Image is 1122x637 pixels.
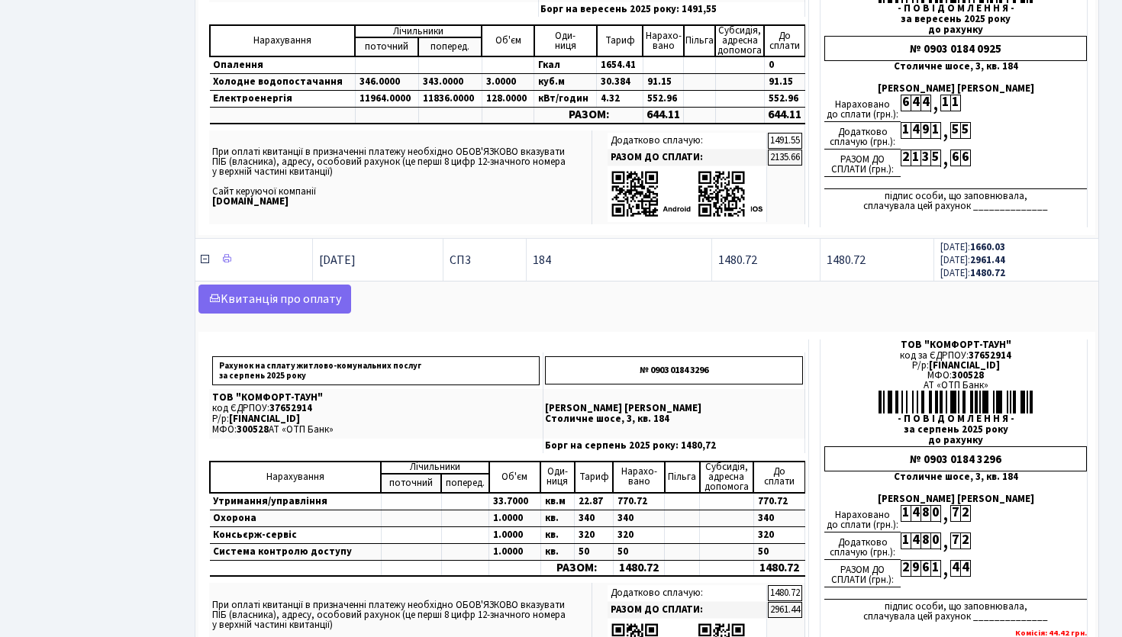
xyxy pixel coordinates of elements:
td: Додатково сплачую: [608,585,767,601]
div: 0 [930,532,940,549]
div: 9 [911,560,920,577]
div: 1 [930,122,940,139]
td: 2961.44 [768,602,802,618]
td: 4.32 [597,91,643,108]
td: РАЗОМ: [534,108,643,124]
td: 343.0000 [418,74,482,91]
b: 2961.44 [970,253,1005,267]
div: , [940,532,950,550]
td: Тариф [575,462,614,493]
td: Оди- ниця [540,462,575,493]
div: , [940,560,950,577]
td: 1480.72 [613,560,664,576]
td: 1.0000 [489,526,540,543]
div: 4 [911,95,920,111]
div: Нараховано до сплати (грн.): [824,95,901,122]
div: 1 [940,95,950,111]
td: поперед. [441,474,488,493]
div: № 0903 0184 0925 [824,36,1087,61]
td: 340 [575,510,614,526]
p: ТОВ "КОМФОРТ-ТАУН" [212,393,540,403]
td: 1480.72 [768,585,802,601]
div: , [940,122,950,140]
p: МФО: АТ «ОТП Банк» [212,425,540,435]
small: [DATE]: [940,253,1005,267]
div: 2 [901,150,911,166]
td: 1.0000 [489,510,540,526]
td: 91.15 [764,74,804,91]
td: 2135.66 [768,150,802,166]
td: 770.72 [753,493,804,510]
div: 1 [901,122,911,139]
span: [FINANCIAL_ID] [929,359,1000,372]
td: 644.11 [764,108,804,124]
td: поперед. [418,37,482,56]
div: 5 [950,122,960,139]
div: РАЗОМ ДО СПЛАТИ (грн.): [824,150,901,177]
span: 300528 [952,368,984,382]
div: Столичне шосе, 3, кв. 184 [824,62,1087,72]
div: 8 [920,532,930,549]
p: код ЄДРПОУ: [212,404,540,413]
td: Утримання/управління [210,493,381,510]
td: Лічильники [381,462,488,474]
div: 4 [960,560,970,577]
td: поточний [381,474,441,493]
div: до рахунку [824,436,1087,446]
div: Нараховано до сплати (грн.): [824,505,901,532]
div: 1 [950,95,960,111]
div: 1 [911,150,920,166]
td: 552.96 [764,91,804,108]
div: 8 [920,505,930,522]
td: 0 [764,56,804,74]
div: 2 [960,532,970,549]
div: АТ «ОТП Банк» [824,381,1087,391]
td: Холодне водопостачання [210,74,355,91]
td: 3.0000 [482,74,534,91]
div: 3 [920,150,930,166]
div: Р/р: [824,361,1087,371]
td: 11964.0000 [355,91,418,108]
td: Лічильники [355,25,482,37]
td: Додатково сплачую: [608,133,767,149]
div: 6 [920,560,930,577]
img: apps-qrcodes.png [611,169,763,219]
td: 22.87 [575,493,614,510]
span: 1480.72 [718,252,757,269]
div: 2 [960,505,970,522]
td: кв. [540,510,575,526]
td: 320 [613,526,664,543]
td: 11836.0000 [418,91,482,108]
small: [DATE]: [940,240,1005,254]
td: РАЗОМ ДО СПЛАТИ: [608,602,767,618]
td: 552.96 [643,91,683,108]
td: 1491.55 [768,133,802,149]
div: Додатково сплачую (грн.): [824,532,901,560]
div: № 0903 0184 3296 [824,446,1087,471]
p: Р/р: [212,414,540,424]
td: Пільга [665,462,700,493]
div: підпис особи, що заповнювала, сплачувала цей рахунок ______________ [824,599,1087,622]
div: , [940,505,950,523]
div: 1 [930,560,940,577]
td: куб.м [534,74,597,91]
td: До cплати [764,25,804,56]
td: кв. [540,526,575,543]
div: Додатково сплачую (грн.): [824,122,901,150]
div: 9 [920,122,930,139]
td: Пільга [684,25,716,56]
td: Консьєрж-сервіс [210,526,381,543]
div: МФО: [824,371,1087,381]
div: за вересень 2025 року [824,14,1087,24]
td: Гкал [534,56,597,74]
td: Електроенергія [210,91,355,108]
td: Нарахо- вано [613,462,664,493]
div: ТОВ "КОМФОРТ-ТАУН" [824,340,1087,350]
p: № 0903 0184 3296 [545,356,803,384]
td: Субсидія, адресна допомога [700,462,754,493]
div: 1 [901,505,911,522]
div: [PERSON_NAME] [PERSON_NAME] [824,84,1087,94]
td: Нарахо- вано [643,25,683,56]
td: 320 [753,526,804,543]
td: 1.0000 [489,543,540,560]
